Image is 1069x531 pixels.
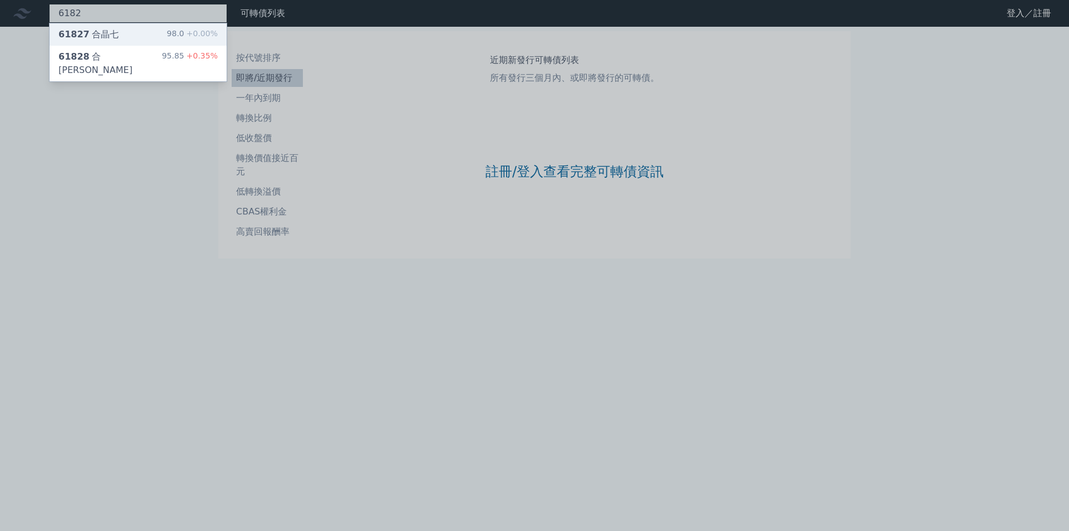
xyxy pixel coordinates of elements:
[1013,478,1069,531] div: 聊天小工具
[58,50,162,77] div: 合[PERSON_NAME]
[50,46,227,81] a: 61828合[PERSON_NAME] 95.85+0.35%
[184,51,218,60] span: +0.35%
[162,50,218,77] div: 95.85
[167,28,218,41] div: 98.0
[1013,478,1069,531] iframe: Chat Widget
[58,51,90,62] span: 61828
[184,29,218,38] span: +0.00%
[58,28,119,41] div: 合晶七
[50,23,227,46] a: 61827合晶七 98.0+0.00%
[58,29,90,40] span: 61827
